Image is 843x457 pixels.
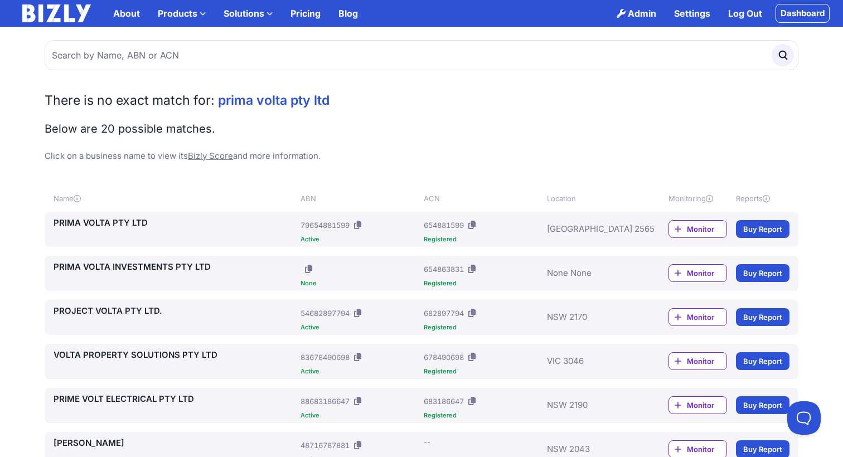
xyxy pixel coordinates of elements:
[736,264,789,282] a: Buy Report
[668,352,727,370] a: Monitor
[104,2,149,25] a: About
[424,236,542,242] div: Registered
[424,220,464,231] div: 654881599
[424,193,542,204] div: ACN
[547,304,635,330] div: NSW 2170
[45,149,798,163] p: Click on a business name to view its and more information.
[45,93,215,108] span: There is no exact match for:
[301,368,419,375] div: Active
[424,368,542,375] div: Registered
[665,2,719,25] a: Settings
[547,392,635,419] div: NSW 2190
[301,396,350,407] div: 88683186647
[668,220,727,238] a: Monitor
[736,352,789,370] a: Buy Report
[301,412,419,419] div: Active
[547,260,635,286] div: None None
[776,4,830,23] a: Dashboard
[54,348,296,362] a: VOLTA PROPERTY SOLUTIONS PTY LTD
[687,356,726,367] span: Monitor
[687,268,726,279] span: Monitor
[54,216,296,230] a: PRIMA VOLTA PTY LTD
[424,280,542,286] div: Registered
[22,4,91,22] img: bizly_logo_white.svg
[301,352,350,363] div: 83678490698
[608,2,665,25] a: Admin
[424,352,464,363] div: 678490698
[687,312,726,323] span: Monitor
[301,308,350,319] div: 54682897794
[149,2,215,25] label: Products
[736,220,789,238] a: Buy Report
[45,122,215,135] span: Below are 20 possible matches.
[215,2,282,25] label: Solutions
[668,264,727,282] a: Monitor
[301,280,419,286] div: None
[54,392,296,406] a: PRIME VOLT ELECTRICAL PTY LTD
[54,260,296,274] a: PRIMA VOLTA INVESTMENTS PTY LTD
[547,216,635,242] div: [GEOGRAPHIC_DATA] 2565
[736,193,789,204] div: Reports
[668,308,727,326] a: Monitor
[668,396,727,414] a: Monitor
[45,40,798,70] input: Search by Name, ABN or ACN
[54,193,296,204] div: Name
[424,324,542,330] div: Registered
[218,93,330,108] span: prima volta pty ltd
[424,308,464,319] div: 682897794
[301,236,419,242] div: Active
[424,412,542,419] div: Registered
[188,150,233,161] a: Bizly Score
[424,436,430,448] div: --
[547,348,635,375] div: VIC 3046
[736,396,789,414] a: Buy Report
[301,324,419,330] div: Active
[719,2,771,25] a: Log Out
[424,264,464,275] div: 654863831
[736,308,789,326] a: Buy Report
[687,223,726,235] span: Monitor
[687,400,726,411] span: Monitor
[330,2,367,25] a: Blog
[687,444,726,455] span: Monitor
[301,193,419,204] div: ABN
[54,304,296,318] a: PROJECT VOLTA PTY LTD.
[282,2,330,25] a: Pricing
[54,436,296,450] a: [PERSON_NAME]
[547,193,635,204] div: Location
[424,396,464,407] div: 683186647
[301,440,350,451] div: 48716787881
[668,193,727,204] div: Monitoring
[787,401,821,435] iframe: Toggle Customer Support
[301,220,350,231] div: 79654881599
